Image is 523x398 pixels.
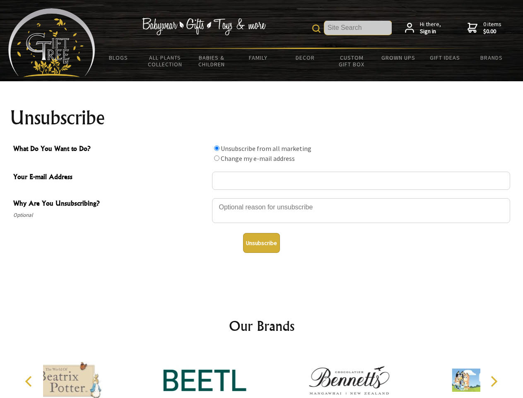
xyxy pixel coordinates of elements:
[13,143,208,155] span: What Do You Want to Do?
[483,28,501,35] strong: $0.00
[312,24,321,33] img: product search
[420,28,441,35] strong: Sign in
[422,49,468,66] a: Gift Ideas
[212,198,510,223] textarea: Why Are You Unsubscribing?
[375,49,422,66] a: Grown Ups
[221,154,295,163] label: Change my e-mail address
[214,146,219,151] input: What Do You Want to Do?
[13,172,208,184] span: Your E-mail Address
[484,372,503,391] button: Next
[324,21,392,35] input: Site Search
[405,21,441,35] a: Hi there,Sign in
[21,372,39,391] button: Previous
[13,198,208,210] span: Why Are You Unsubscribing?
[17,316,507,336] h2: Our Brands
[8,8,95,77] img: Babyware - Gifts - Toys and more...
[221,144,311,153] label: Unsubscribe from all marketing
[235,49,282,66] a: Family
[468,49,515,66] a: Brands
[212,172,510,190] input: Your E-mail Address
[214,155,219,161] input: What Do You Want to Do?
[142,49,189,73] a: All Plants Collection
[483,20,501,35] span: 0 items
[468,21,501,35] a: 0 items$0.00
[95,49,142,66] a: BLOGS
[243,233,280,253] button: Unsubscribe
[282,49,328,66] a: Decor
[13,210,208,220] span: Optional
[142,18,266,35] img: Babywear - Gifts - Toys & more
[10,108,513,128] h1: Unsubscribe
[420,21,441,35] span: Hi there,
[188,49,235,73] a: Babies & Children
[328,49,375,73] a: Custom Gift Box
